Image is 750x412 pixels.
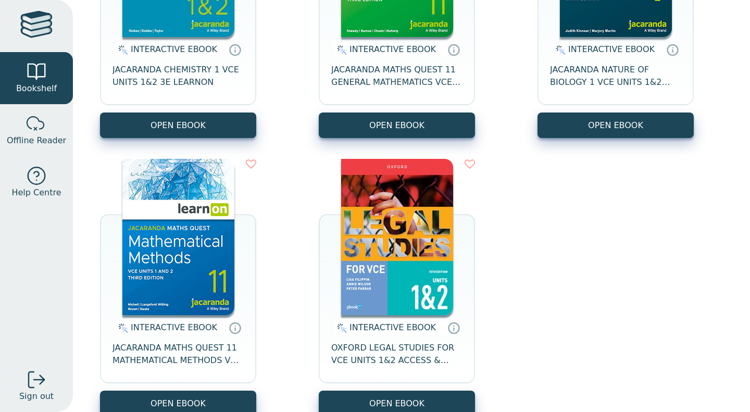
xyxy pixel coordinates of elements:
span: Sign out [19,390,54,403]
button: OPEN EBOOK [537,113,694,138]
img: interactive.svg [334,44,347,56]
span: OXFORD LEGAL STUDIES FOR VCE UNITS 1&2 ACCESS & JUSTICE STUDENT OBOOK + ASSESS 15E [331,342,463,367]
img: 3d45537d-a581-493a-8efc-3c839325a1f6.jpg [122,159,234,315]
span: INTERACTIVE EBOOK [349,322,436,332]
span: Help Centre [11,186,61,199]
a: Interactive eBooks are accessed online via the publisher’s portal. They contain interactive resou... [447,43,460,56]
span: INTERACTIVE EBOOK [568,44,655,54]
span: JACARANDA CHEMISTRY 1 VCE UNITS 1&2 3E LEARNON [113,64,244,89]
button: OPEN EBOOK [100,113,256,138]
span: INTERACTIVE EBOOK [131,322,217,332]
span: JACARANDA MATHS QUEST 11 MATHEMATICAL METHODS VCE UNITS 1&2 3E LEARNON [113,342,244,367]
span: JACARANDA NATURE OF BIOLOGY 1 VCE UNITS 1&2 LEARNON 6E (INCL STUDYON) EBOOK [550,64,681,89]
a: Interactive eBooks are accessed online via the publisher’s portal. They contain interactive resou... [666,43,679,56]
img: interactive.svg [115,44,128,56]
span: INTERACTIVE EBOOK [131,44,217,54]
span: Bookshelf [16,82,57,95]
button: OPEN EBOOK [319,113,475,138]
a: Interactive eBooks are accessed online via the publisher’s portal. They contain interactive resou... [229,43,241,56]
img: 4924bd51-7932-4040-9111-bbac42153a36.jpg [341,159,453,315]
a: Interactive eBooks are accessed online via the publisher’s portal. They contain interactive resou... [229,321,241,334]
span: JACARANDA MATHS QUEST 11 GENERAL MATHEMATICS VCE UNITS 1&2 3E LEARNON [331,64,463,89]
img: interactive.svg [115,322,128,334]
span: Offline Reader [7,134,66,147]
img: interactive.svg [553,44,566,56]
img: interactive.svg [334,322,347,334]
a: Interactive eBooks are accessed online via the publisher’s portal. They contain interactive resou... [447,321,460,334]
span: INTERACTIVE EBOOK [349,44,436,54]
